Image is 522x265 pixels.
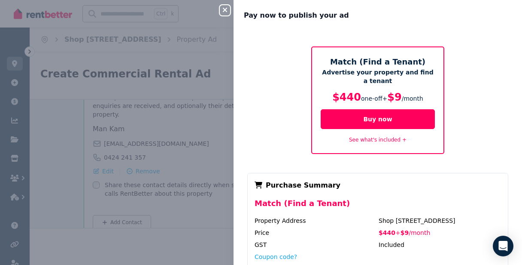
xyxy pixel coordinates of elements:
[402,95,423,102] span: / month
[401,229,409,236] span: $9
[361,95,382,102] span: one-off
[321,56,435,68] h5: Match (Find a Tenant)
[255,197,501,216] div: Match (Find a Tenant)
[255,253,297,261] button: Coupon code?
[387,91,401,103] span: $9
[321,109,435,129] button: Buy now
[379,216,501,225] div: Shop [STREET_ADDRESS]
[493,236,513,256] div: Open Intercom Messenger
[255,216,377,225] div: Property Address
[332,91,361,103] span: $440
[379,240,501,249] div: Included
[349,137,407,143] a: See what's included +
[255,228,377,237] div: Price
[395,229,401,236] span: +
[379,229,395,236] span: $440
[382,95,388,102] span: +
[321,68,435,85] p: Advertise your property and find a tenant
[255,180,501,191] div: Purchase Summary
[255,240,377,249] div: GST
[409,229,430,236] span: / month
[244,10,349,21] span: Pay now to publish your ad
